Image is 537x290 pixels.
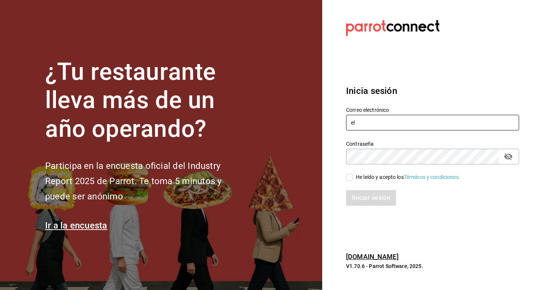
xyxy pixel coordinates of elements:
[404,174,460,180] a: Términos y condiciones.
[346,115,519,130] input: Ingresa tu correo electrónico
[346,253,399,261] a: [DOMAIN_NAME]
[346,262,519,270] p: V1.70.6 - Parrot Software, 2025.
[45,220,107,231] a: Ir a la encuesta
[45,158,246,204] h2: Participa en la encuesta oficial del Industry Report 2025 de Parrot. Te toma 5 minutos y puede se...
[346,141,519,146] label: Contraseña
[356,173,460,181] div: He leído y acepto los
[45,58,246,144] h1: ¿Tu restaurante lleva más de un año operando?
[346,84,519,98] h3: Inicia sesión
[346,107,519,112] label: Correo electrónico
[502,150,515,163] button: passwordField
